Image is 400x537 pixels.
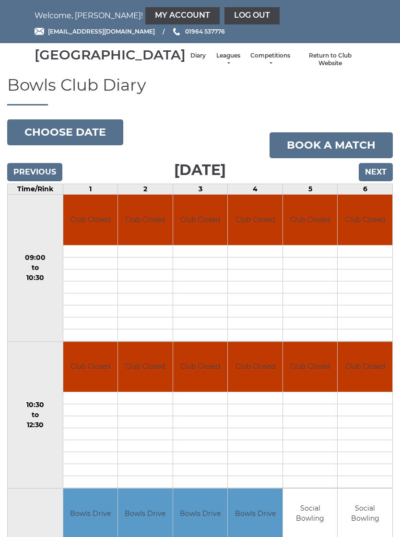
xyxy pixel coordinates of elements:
[145,7,220,24] a: My Account
[338,184,393,195] td: 6
[300,52,361,68] a: Return to Club Website
[282,184,338,195] td: 5
[8,195,63,342] td: 09:00 to 10:30
[228,342,282,392] td: Club Closed
[173,28,180,35] img: Phone us
[35,7,365,24] nav: Welcome, [PERSON_NAME]!
[63,184,118,195] td: 1
[173,342,228,392] td: Club Closed
[35,27,155,36] a: Email [EMAIL_ADDRESS][DOMAIN_NAME]
[250,52,290,68] a: Competitions
[63,342,118,392] td: Club Closed
[228,195,282,245] td: Club Closed
[172,27,225,36] a: Phone us 01964 537776
[173,184,228,195] td: 3
[35,47,186,62] div: [GEOGRAPHIC_DATA]
[283,342,338,392] td: Club Closed
[359,163,393,181] input: Next
[63,195,118,245] td: Club Closed
[118,184,173,195] td: 2
[283,195,338,245] td: Club Closed
[48,28,155,35] span: [EMAIL_ADDRESS][DOMAIN_NAME]
[7,76,393,105] h1: Bowls Club Diary
[35,28,44,35] img: Email
[8,341,63,489] td: 10:30 to 12:30
[185,28,225,35] span: 01964 537776
[173,195,228,245] td: Club Closed
[270,132,393,158] a: Book a match
[8,184,63,195] td: Time/Rink
[118,195,173,245] td: Club Closed
[224,7,280,24] a: Log out
[7,119,123,145] button: Choose date
[118,342,173,392] td: Club Closed
[190,52,206,60] a: Diary
[228,184,283,195] td: 4
[338,342,392,392] td: Club Closed
[7,163,62,181] input: Previous
[338,195,392,245] td: Club Closed
[215,52,241,68] a: Leagues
